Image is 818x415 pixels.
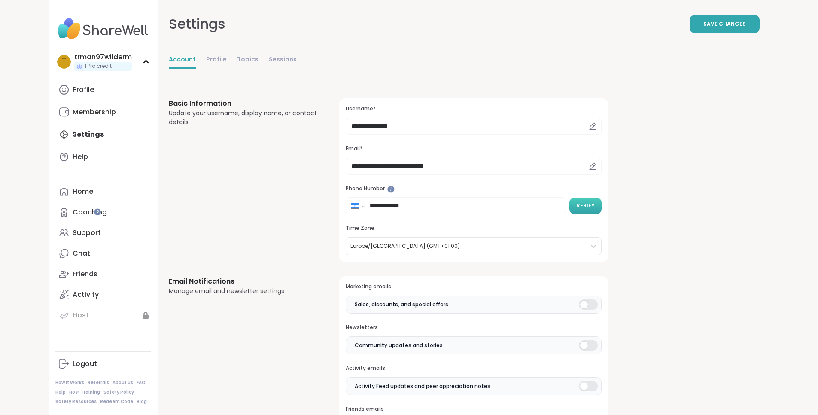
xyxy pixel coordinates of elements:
div: Coaching [73,207,107,217]
a: Safety Resources [55,399,97,405]
div: Update your username, display name, or contact details [169,109,319,127]
a: Blog [137,399,147,405]
div: Support [73,228,101,238]
div: Settings [169,14,225,34]
a: Topics [237,52,258,69]
span: Sales, discounts, and special offers [355,301,448,308]
h3: Marketing emails [346,283,601,290]
a: Profile [206,52,227,69]
iframe: Spotlight [387,186,395,193]
h3: Phone Number [346,185,601,192]
div: Friends [73,269,97,279]
a: How It Works [55,380,84,386]
h3: Email* [346,145,601,153]
span: Community updates and stories [355,342,443,349]
a: Redeem Code [100,399,133,405]
h3: Activity emails [346,365,601,372]
a: Account [169,52,196,69]
h3: Friends emails [346,406,601,413]
iframe: Spotlight [94,208,101,215]
h3: Username* [346,105,601,113]
div: Activity [73,290,99,299]
button: Save Changes [690,15,760,33]
div: Membership [73,107,116,117]
h3: Time Zone [346,225,601,232]
div: Logout [73,359,97,369]
span: Save Changes [703,20,746,28]
div: trman97wilderm [74,52,132,62]
div: Manage email and newsletter settings [169,287,319,296]
a: Host [55,305,151,326]
a: Sessions [269,52,297,69]
div: Help [73,152,88,162]
img: ShareWell Nav Logo [55,14,151,44]
h3: Email Notifications [169,276,319,287]
a: Help [55,389,66,395]
a: Friends [55,264,151,284]
div: Home [73,187,93,196]
a: About Us [113,380,133,386]
a: Activity [55,284,151,305]
span: 1 Pro credit [85,63,112,70]
a: Safety Policy [103,389,134,395]
h3: Basic Information [169,98,319,109]
a: Home [55,181,151,202]
a: Support [55,223,151,243]
h3: Newsletters [346,324,601,331]
a: Logout [55,354,151,374]
span: Verify [576,202,595,210]
div: Chat [73,249,90,258]
div: Host [73,311,89,320]
span: Activity Feed updates and peer appreciation notes [355,382,490,390]
a: Referrals [88,380,109,386]
div: Profile [73,85,94,95]
a: Profile [55,79,151,100]
a: Chat [55,243,151,264]
a: Host Training [69,389,100,395]
a: FAQ [137,380,146,386]
a: Help [55,146,151,167]
span: t [62,56,66,67]
button: Verify [569,198,602,214]
a: Membership [55,102,151,122]
a: Coaching [55,202,151,223]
